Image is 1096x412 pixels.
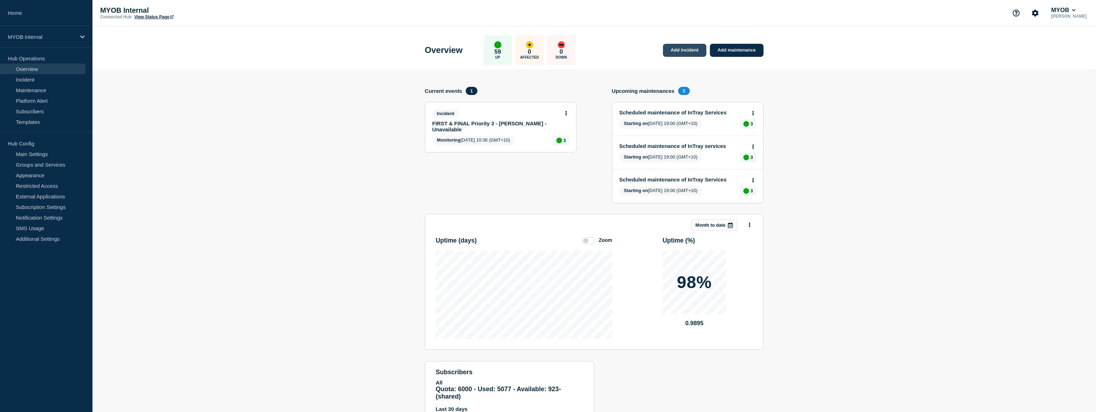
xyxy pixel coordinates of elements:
p: Down [556,55,567,59]
p: 0.9895 [663,320,726,327]
p: 3 [751,188,753,193]
span: Incident [432,109,459,118]
a: Scheduled maintenance of InTray services [619,143,747,149]
h4: subscribers [436,369,583,376]
div: Zoom [599,237,612,243]
span: [DATE] 19:00 (GMT+10) [619,186,702,196]
span: Monitoring [437,137,460,143]
p: 59 [494,48,501,55]
span: [DATE] 19:00 (GMT+10) [619,119,702,129]
span: [DATE] 19:00 (GMT+10) [619,153,702,162]
span: [DATE] 10:36 (GMT+10) [432,136,514,145]
h4: Upcoming maintenances [612,88,675,94]
span: 3 [678,87,690,95]
h4: Current events [425,88,462,94]
a: Add maintenance [710,44,764,57]
p: 0 [528,48,531,55]
h1: Overview [425,45,463,55]
p: Up [495,55,500,59]
div: affected [526,41,533,48]
div: up [743,155,749,160]
span: Starting on [624,121,648,126]
span: 1 [466,87,477,95]
p: Month to date [695,222,725,228]
button: Account settings [1028,6,1043,20]
p: Last 30 days [436,406,583,412]
a: Add incident [663,44,706,57]
p: 98% [677,274,712,291]
a: Scheduled maintenance of InTray Services [619,177,747,183]
div: up [743,188,749,194]
p: [PERSON_NAME] [1050,14,1088,19]
div: up [494,41,501,48]
button: Support [1009,6,1024,20]
h3: Uptime ( days ) [436,237,477,244]
div: up [556,138,562,143]
a: FIRST & FINAL Priority 3 - [PERSON_NAME] - Unavailable [432,120,560,132]
p: MYOB Internal [8,34,76,40]
p: All [436,380,583,386]
span: Starting on [624,154,648,160]
button: MYOB [1050,7,1077,14]
span: Starting on [624,188,648,193]
button: Month to date [692,220,737,231]
p: 3 [564,138,566,143]
div: down [558,41,565,48]
a: Scheduled maintenance of InTray Services [619,109,747,115]
p: 3 [751,121,753,126]
div: up [743,121,749,127]
p: MYOB Internal [100,6,241,14]
p: Connected Hub [100,14,132,19]
p: 3 [751,155,753,160]
a: View Status Page [134,14,174,19]
p: Affected [520,55,539,59]
p: 0 [560,48,563,55]
span: Quota: 6000 - Used: 5077 - Available: 923 - (shared) [436,386,561,400]
h3: Uptime ( % ) [663,237,695,244]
